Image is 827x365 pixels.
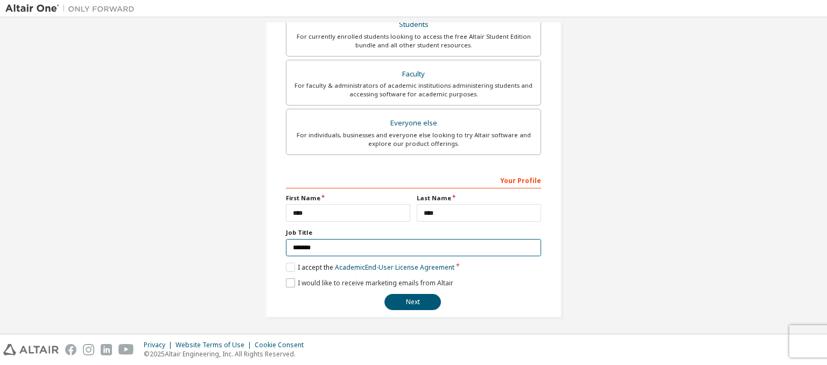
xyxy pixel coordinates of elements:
label: Job Title [286,228,541,237]
div: Cookie Consent [255,341,310,349]
img: altair_logo.svg [3,344,59,355]
label: I would like to receive marketing emails from Altair [286,278,453,287]
img: youtube.svg [118,344,134,355]
div: Your Profile [286,171,541,188]
div: For faculty & administrators of academic institutions administering students and accessing softwa... [293,81,534,99]
img: linkedin.svg [101,344,112,355]
button: Next [384,294,441,310]
img: instagram.svg [83,344,94,355]
div: Website Terms of Use [176,341,255,349]
label: Last Name [417,194,541,202]
label: I accept the [286,263,454,272]
div: Faculty [293,67,534,82]
p: © 2025 Altair Engineering, Inc. All Rights Reserved. [144,349,310,359]
div: Privacy [144,341,176,349]
div: Students [293,17,534,32]
div: Everyone else [293,116,534,131]
a: Academic End-User License Agreement [335,263,454,272]
label: First Name [286,194,410,202]
img: facebook.svg [65,344,76,355]
div: For currently enrolled students looking to access the free Altair Student Edition bundle and all ... [293,32,534,50]
div: For individuals, businesses and everyone else looking to try Altair software and explore our prod... [293,131,534,148]
img: Altair One [5,3,140,14]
